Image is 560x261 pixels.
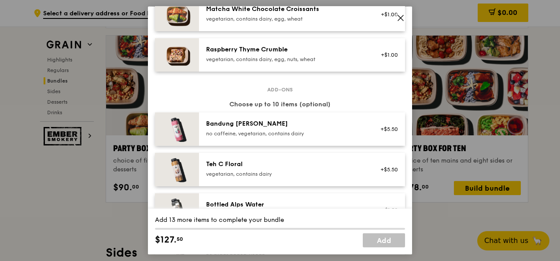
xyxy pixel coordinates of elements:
[375,51,398,58] div: +$1.00
[155,153,199,186] img: daily_normal_HORZ-teh-c-floral.jpg
[206,45,364,54] div: Raspberry Thyme Crumble
[206,5,364,14] div: Matcha White Chocolate Croissants
[363,233,405,247] a: Add
[206,200,364,209] div: Bottled Alps Water
[155,38,199,72] img: daily_normal_Raspberry_Thyme_Crumble__Horizontal_.jpg
[206,160,364,169] div: Teh C Floral
[206,170,364,178] div: vegetarian, contains dairy
[206,15,364,22] div: vegetarian, contains dairy, egg, wheat
[206,120,364,128] div: Bandung [PERSON_NAME]
[375,11,398,18] div: +$1.00
[155,216,405,225] div: Add 13 more items to complete your bundle
[375,166,398,173] div: +$5.50
[155,100,405,109] div: Choose up to 10 items (optional)
[375,126,398,133] div: +$5.50
[375,207,398,214] div: +$1.50
[177,236,183,243] span: 50
[155,112,199,146] img: daily_normal_HORZ-bandung-gao.jpg
[206,56,364,63] div: vegetarian, contains dairy, egg, nuts, wheat
[155,193,199,227] img: daily_normal_HORZ-bottled-alps-water.jpg
[155,233,177,246] span: $127.
[264,86,296,93] span: Add-ons
[206,130,364,137] div: no caffeine, vegetarian, contains dairy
